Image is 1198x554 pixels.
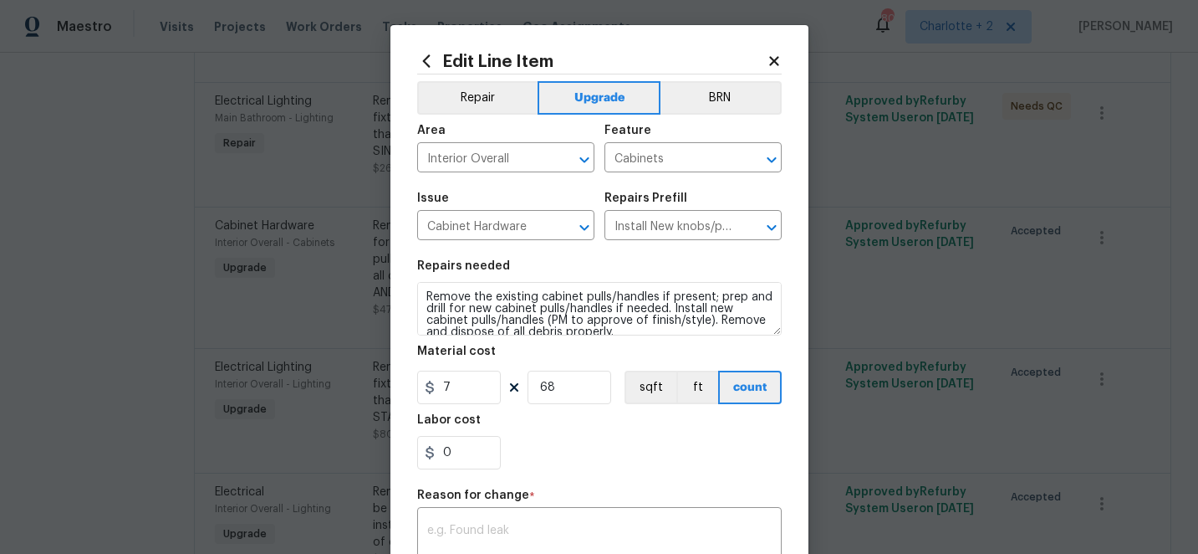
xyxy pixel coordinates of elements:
[417,81,538,115] button: Repair
[417,414,481,426] h5: Labor cost
[417,282,782,336] textarea: Remove the existing cabinet pulls/handles if present; prep and drill for new cabinet pulls/handle...
[718,371,782,404] button: count
[417,260,510,272] h5: Repairs needed
[604,125,651,136] h5: Feature
[538,81,660,115] button: Upgrade
[624,371,676,404] button: sqft
[573,216,596,239] button: Open
[676,371,718,404] button: ft
[760,216,783,239] button: Open
[417,346,496,357] h5: Material cost
[417,490,529,501] h5: Reason for change
[417,52,767,70] h2: Edit Line Item
[417,192,449,204] h5: Issue
[573,148,596,172] button: Open
[760,148,783,172] button: Open
[660,81,782,115] button: BRN
[604,192,687,204] h5: Repairs Prefill
[417,125,446,136] h5: Area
